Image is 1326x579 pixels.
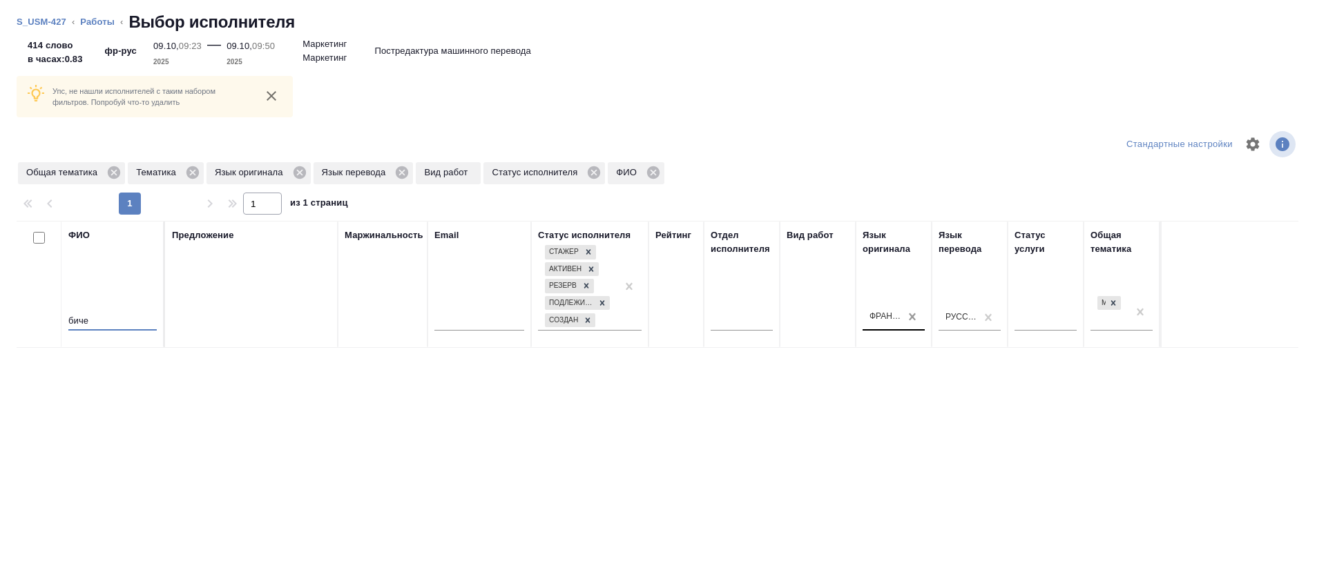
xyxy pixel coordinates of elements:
[483,162,605,184] div: Статус исполнителя
[545,245,581,259] div: Стажер
[153,41,179,51] p: 09.10,
[1090,228,1153,256] div: Общая тематика
[18,162,125,184] div: Общая тематика
[424,166,472,179] p: Вид работ
[544,312,597,329] div: Стажер, Активен, Резерв, Подлежит внедрению, Создан
[207,33,221,69] div: —
[375,44,531,58] p: Постредактура машинного перевода
[1097,296,1106,311] div: Маркетинг
[128,11,295,33] h2: Выбор исполнителя
[52,86,250,108] p: Упс, не нашли исполнителей с таким набором фильтров. Попробуй что-то удалить
[544,277,595,295] div: Стажер, Активен, Резерв, Подлежит внедрению, Создан
[206,162,311,184] div: Язык оригинала
[120,15,123,29] li: ‹
[1236,128,1269,161] span: Настроить таблицу
[545,313,580,328] div: Создан
[345,228,423,242] div: Маржинальность
[314,162,414,184] div: Язык перевода
[608,162,664,184] div: ФИО
[544,295,611,312] div: Стажер, Активен, Резерв, Подлежит внедрению, Создан
[136,166,181,179] p: Тематика
[939,228,1001,256] div: Язык перевода
[616,166,642,179] p: ФИО
[655,228,691,242] div: Рейтинг
[290,195,348,215] span: из 1 страниц
[492,166,582,179] p: Статус исполнителя
[252,41,275,51] p: 09:50
[545,296,595,311] div: Подлежит внедрению
[302,37,347,51] p: Маркетинг
[322,166,391,179] p: Язык перевода
[68,228,90,242] div: ФИО
[1269,131,1298,157] span: Посмотреть информацию
[869,311,901,323] div: Французский
[227,41,252,51] p: 09.10,
[80,17,115,27] a: Работы
[72,15,75,29] li: ‹
[434,228,459,242] div: Email
[179,41,202,51] p: 09:23
[128,162,204,184] div: Тематика
[17,17,66,27] a: S_USM-427
[544,244,597,261] div: Стажер, Активен, Резерв, Подлежит внедрению, Создан
[261,86,282,106] button: close
[1096,295,1122,312] div: Маркетинг
[1123,134,1236,155] div: split button
[545,262,584,277] div: Активен
[545,279,579,293] div: Резерв
[945,311,977,323] div: Русский
[26,166,102,179] p: Общая тематика
[17,11,1309,33] nav: breadcrumb
[538,228,631,242] div: Статус исполнителя
[172,228,234,242] div: Предложение
[711,228,773,256] div: Отдел исполнителя
[544,261,600,278] div: Стажер, Активен, Резерв, Подлежит внедрению, Создан
[1015,228,1077,256] div: Статус услуги
[28,39,83,52] p: 414 слово
[787,228,834,242] div: Вид работ
[863,228,925,256] div: Язык оригинала
[215,166,288,179] p: Язык оригинала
